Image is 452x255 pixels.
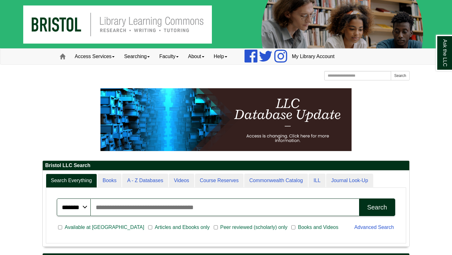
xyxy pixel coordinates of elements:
[154,49,183,64] a: Faculty
[183,49,209,64] a: About
[214,225,218,230] input: Peer reviewed (scholarly) only
[100,88,352,151] img: HTML tutorial
[391,71,410,80] button: Search
[122,174,168,188] a: A - Z Databases
[244,174,308,188] a: Commonwealth Catalog
[209,49,232,64] a: Help
[98,174,121,188] a: Books
[58,225,62,230] input: Available at [GEOGRAPHIC_DATA]
[295,224,341,231] span: Books and Videos
[148,225,152,230] input: Articles and Ebooks only
[43,161,409,171] h2: Bristol LLC Search
[218,224,290,231] span: Peer reviewed (scholarly) only
[309,174,326,188] a: ILL
[152,224,212,231] span: Articles and Ebooks only
[70,49,119,64] a: Access Services
[326,174,373,188] a: Journal Look-Up
[287,49,339,64] a: My Library Account
[291,225,295,230] input: Books and Videos
[46,174,97,188] a: Search Everything
[62,224,147,231] span: Available at [GEOGRAPHIC_DATA]
[367,204,387,211] div: Search
[119,49,154,64] a: Searching
[359,198,395,216] button: Search
[169,174,194,188] a: Videos
[354,225,394,230] a: Advanced Search
[195,174,244,188] a: Course Reserves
